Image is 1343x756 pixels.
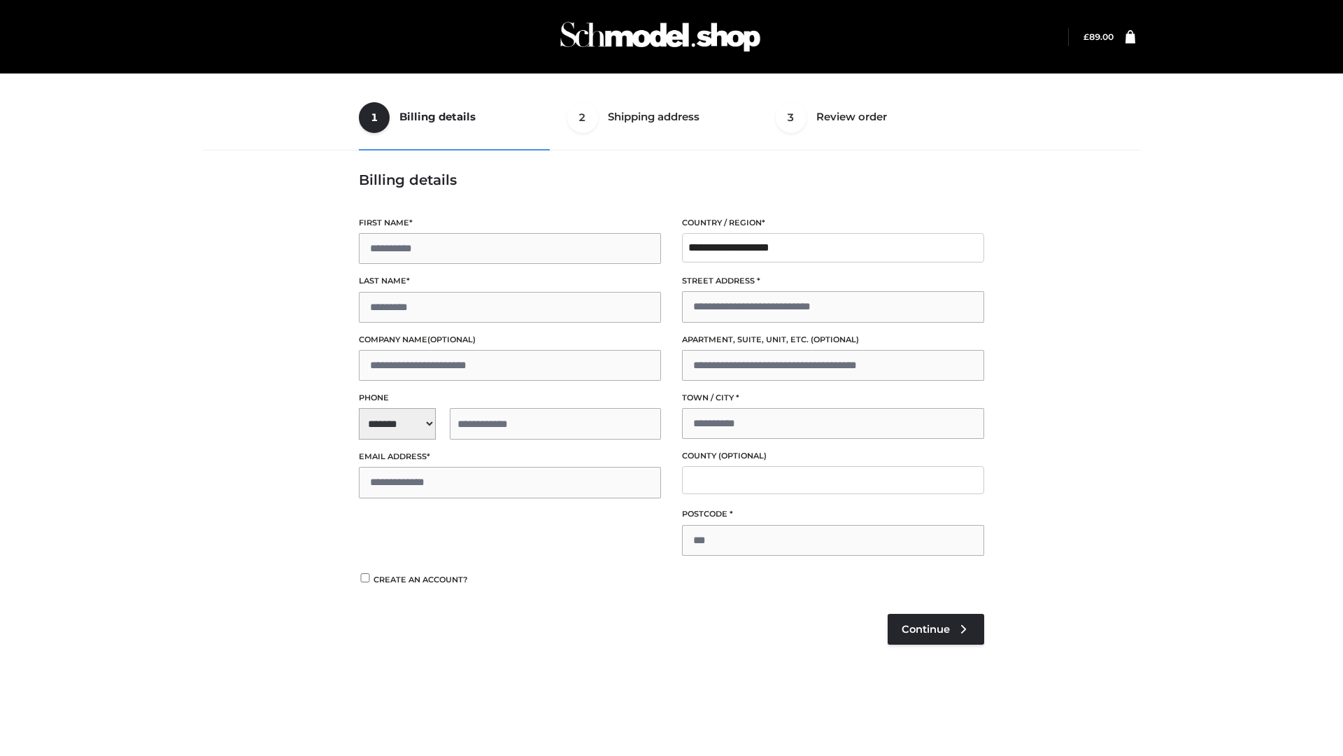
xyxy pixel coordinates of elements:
[359,333,661,346] label: Company name
[359,274,661,288] label: Last name
[359,450,661,463] label: Email address
[888,614,984,645] a: Continue
[682,391,984,405] label: Town / City
[359,216,661,230] label: First name
[718,451,767,461] span: (optional)
[682,274,984,288] label: Street address
[682,333,984,346] label: Apartment, suite, unit, etc.
[555,9,765,64] img: Schmodel Admin 964
[811,335,859,344] span: (optional)
[682,507,984,521] label: Postcode
[374,575,468,584] span: Create an account?
[1083,31,1089,42] span: £
[682,449,984,463] label: County
[359,391,661,405] label: Phone
[359,171,984,188] h3: Billing details
[427,335,476,344] span: (optional)
[1083,31,1114,42] a: £89.00
[902,623,950,636] span: Continue
[359,573,371,582] input: Create an account?
[1083,31,1114,42] bdi: 89.00
[682,216,984,230] label: Country / Region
